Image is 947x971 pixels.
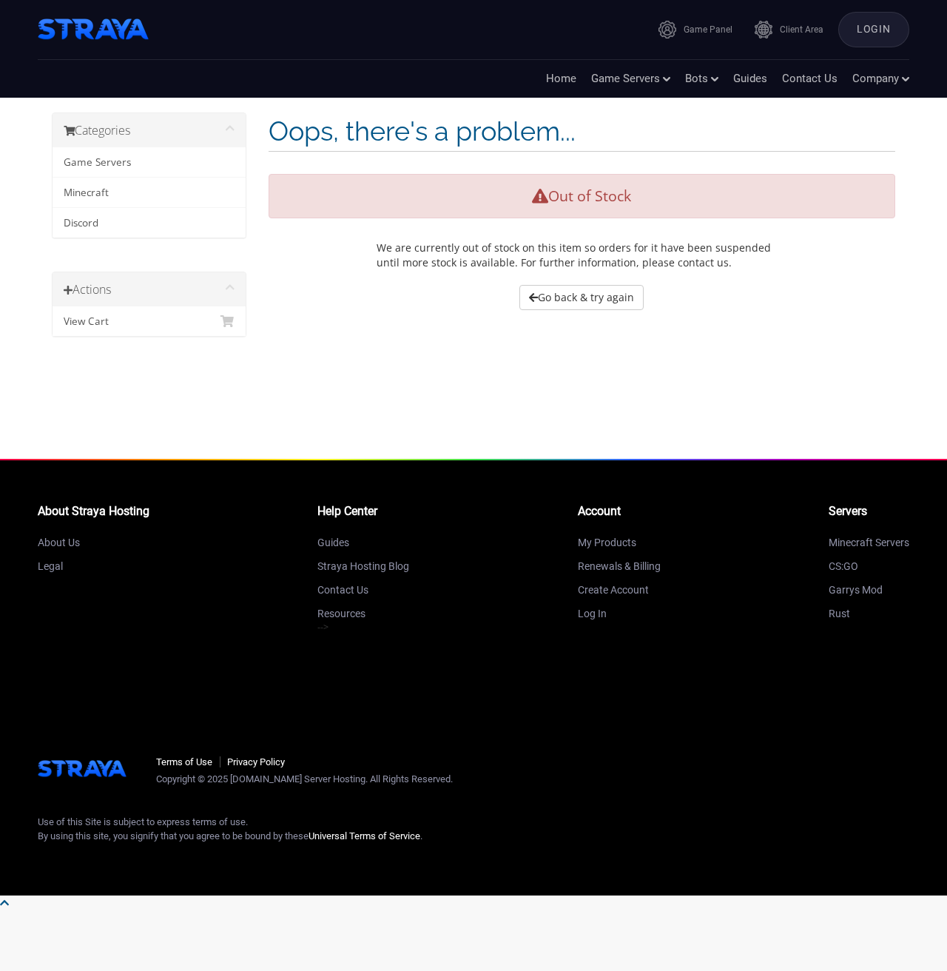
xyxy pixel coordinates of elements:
[64,121,235,140] h3: Categories
[38,816,422,843] p: Use of this Site is subject to express terms of use. By using this site, you signify that you agr...
[591,71,670,87] a: Game Servers
[227,756,285,767] a: Privacy Policy
[829,537,909,548] a: Minecraft Servers
[38,537,80,548] a: About Us
[780,24,823,36] span: Client Area
[733,71,767,87] a: Guides
[578,503,661,520] li: Account
[829,584,883,596] a: Garrys Mod
[38,560,63,572] a: Legal
[755,21,823,38] a: Client Area
[64,280,235,299] h3: Actions
[546,71,576,87] a: Home
[658,21,732,38] a: Game Panel
[838,12,909,47] a: Login
[829,560,858,572] a: CS:GO
[38,754,127,784] img: Straya Hosting
[309,830,420,841] a: Universal Terms of Service
[156,773,453,787] p: Copyright © 2025 [DOMAIN_NAME] Server Hosting. All Rights Reserved.
[53,208,246,238] a: Discord
[829,608,850,619] a: Rust
[317,503,409,673] ul: -->
[578,608,607,619] a: Log In
[852,71,909,87] a: Company
[38,11,149,48] img: Straya Hosting
[755,21,772,38] img: icon
[685,71,718,87] a: Bots
[377,241,787,270] p: We are currently out of stock on this item so orders for it have been suspended until more stock ...
[38,503,149,520] li: About Straya Hosting
[317,584,368,596] a: Contact Us
[317,560,409,572] a: Straya Hosting Blog
[578,560,661,572] a: Renewals & Billing
[519,285,644,310] a: Go back & try again
[578,584,649,596] a: Create Account
[53,147,246,178] a: Game Servers
[578,537,636,548] a: My Products
[658,21,676,38] img: icon
[782,71,838,87] a: Contact Us
[53,178,246,208] a: Minecraft
[317,503,409,520] li: Help Center
[156,756,212,767] a: Terms of Use
[684,24,732,36] span: Game Panel
[317,608,365,619] a: Resources
[269,112,896,152] h1: Oops, there's a problem...
[829,503,909,520] li: Servers
[317,537,349,548] a: Guides
[269,174,896,218] div: Out of Stock
[53,306,246,336] a: View Cart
